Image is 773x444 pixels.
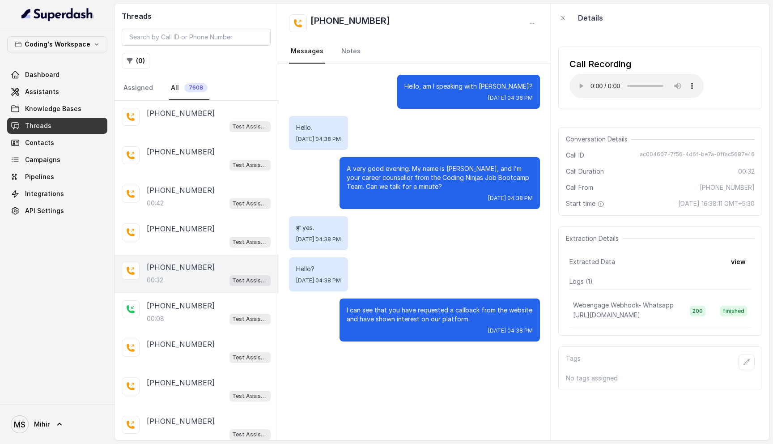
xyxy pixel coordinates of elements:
[7,186,107,202] a: Integrations
[569,257,615,266] span: Extracted Data
[232,161,268,170] p: Test Assistant-3
[566,135,631,144] span: Conversation Details
[347,164,533,191] p: A very good evening. My name is [PERSON_NAME], and I’m your career counsellor from the Coding Nin...
[566,354,581,370] p: Tags
[122,76,155,100] a: Assigned
[566,183,593,192] span: Call From
[21,7,93,21] img: light.svg
[7,203,107,219] a: API Settings
[147,339,215,350] p: [PHONE_NUMBER]
[569,277,751,286] p: Logs ( 1 )
[296,236,341,243] span: [DATE] 04:38 PM
[7,36,107,52] button: Coding's Workspace
[122,11,271,21] h2: Threads
[25,39,90,50] p: Coding's Workspace
[25,138,54,147] span: Contacts
[720,306,747,316] span: finished
[566,151,584,160] span: Call ID
[488,327,533,334] span: [DATE] 04:38 PM
[232,238,268,247] p: Test Assistant-3
[147,146,215,157] p: [PHONE_NUMBER]
[147,276,163,285] p: 00:32
[25,70,59,79] span: Dashboard
[569,58,704,70] div: Call Recording
[488,195,533,202] span: [DATE] 04:38 PM
[147,416,215,427] p: [PHONE_NUMBER]
[289,39,540,64] nav: Tabs
[14,420,25,429] text: MS
[726,254,751,270] button: view
[184,83,208,92] span: 7608
[640,151,755,160] span: ac004607-7f56-4d6f-be7a-0ffac5687e46
[296,265,341,273] p: Hello?
[7,152,107,168] a: Campaigns
[147,223,215,234] p: [PHONE_NUMBER]
[578,13,603,23] p: Details
[404,82,533,91] p: Hello, am I speaking with [PERSON_NAME]?
[147,108,215,119] p: [PHONE_NUMBER]
[147,262,215,273] p: [PHONE_NUMBER]
[25,104,81,113] span: Knowledge Bases
[7,169,107,185] a: Pipelines
[25,189,64,198] span: Integrations
[296,123,341,132] p: Hello.
[690,306,705,316] span: 200
[232,430,268,439] p: Test Assistant- 2
[25,121,51,130] span: Threads
[296,136,341,143] span: [DATE] 04:38 PM
[700,183,755,192] span: [PHONE_NUMBER]
[296,223,341,232] p: हां yes.
[289,39,325,64] a: Messages
[147,185,215,196] p: [PHONE_NUMBER]
[122,76,271,100] nav: Tabs
[7,101,107,117] a: Knowledge Bases
[488,94,533,102] span: [DATE] 04:38 PM
[122,53,150,69] button: (0)
[147,314,164,323] p: 00:08
[738,167,755,176] span: 00:32
[566,374,755,383] p: No tags assigned
[122,29,271,46] input: Search by Call ID or Phone Number
[25,172,54,181] span: Pipelines
[678,199,755,208] span: [DATE] 16:38:11 GMT+5:30
[25,87,59,96] span: Assistants
[232,276,268,285] p: Test Assistant-3
[7,67,107,83] a: Dashboard
[232,392,268,401] p: Test Assistant- 2
[566,234,622,243] span: Extraction Details
[232,122,268,131] p: Test Assistant-3
[7,135,107,151] a: Contacts
[169,76,209,100] a: All7608
[7,118,107,134] a: Threads
[147,199,164,208] p: 00:42
[147,377,215,388] p: [PHONE_NUMBER]
[232,353,268,362] p: Test Assistant-3
[7,84,107,100] a: Assistants
[566,199,606,208] span: Start time
[147,300,215,311] p: [PHONE_NUMBER]
[340,39,362,64] a: Notes
[34,420,50,429] span: Mihir
[347,306,533,324] p: I can see that you have requested a callback from the website and have shown interest on our plat...
[25,155,60,164] span: Campaigns
[573,311,640,319] span: [URL][DOMAIN_NAME]
[310,14,390,32] h2: [PHONE_NUMBER]
[569,74,704,98] audio: Your browser does not support the audio element.
[573,301,674,310] p: Webengage Webhook- Whatsapp
[232,199,268,208] p: Test Assistant-3
[232,315,268,324] p: Test Assistant-3
[25,206,64,215] span: API Settings
[296,277,341,284] span: [DATE] 04:38 PM
[566,167,604,176] span: Call Duration
[7,412,107,437] a: Mihir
